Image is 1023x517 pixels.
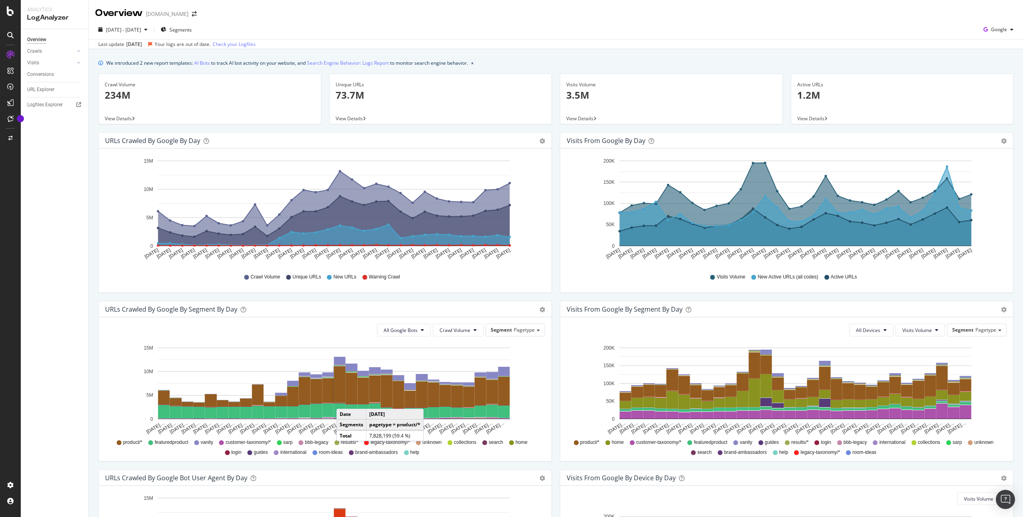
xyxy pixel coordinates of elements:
text: [DATE] [422,247,438,260]
a: Search Engine Behavior: Logs Report [307,59,389,67]
span: All Devices [856,327,880,334]
span: search [489,439,503,446]
td: 7,828,199 (59.4 %) [366,430,424,441]
span: View Details [566,115,593,122]
span: brand-ambassadors [724,449,767,456]
text: 0 [150,243,153,249]
text: [DATE] [471,247,487,260]
div: gear [539,475,545,481]
div: Visits Volume [566,81,776,88]
text: [DATE] [908,247,924,260]
text: [DATE] [702,247,718,260]
div: [DATE] [126,41,142,48]
span: unknown [974,439,993,446]
text: 10M [144,187,153,192]
text: 50K [606,222,615,228]
text: [DATE] [726,247,742,260]
text: [DATE] [362,247,378,260]
text: 15M [144,345,153,351]
text: [DATE] [204,247,220,260]
text: 200K [603,345,615,351]
div: A chart. [567,155,1007,266]
span: View Details [797,115,824,122]
text: [DATE] [447,247,463,260]
div: Overview [95,6,143,20]
text: [DATE] [690,247,706,260]
text: [DATE] [483,247,499,260]
text: [DATE] [751,247,767,260]
text: [DATE] [229,247,245,260]
span: Pagetype [514,326,535,333]
span: Active URLs [831,274,857,280]
div: URLs Crawled by Google By Segment By Day [105,305,237,313]
div: Unique URLs [336,81,546,88]
span: Segments [169,26,192,33]
div: URLs Crawled by Google bot User Agent By Day [105,474,247,482]
text: [DATE] [872,247,888,260]
div: Conversions [27,70,54,79]
span: View Details [105,115,132,122]
span: search [697,449,712,456]
span: Warning Crawl [369,274,400,280]
td: pagetype = product/* [366,420,424,430]
span: featuredproduct [694,439,727,446]
a: Conversions [27,70,83,79]
text: [DATE] [253,247,269,260]
div: Overview [27,36,46,44]
text: 150K [603,179,615,185]
td: [DATE] [366,409,424,420]
text: 5M [146,393,153,398]
td: Segments [337,420,366,430]
text: [DATE] [143,247,159,260]
button: Google [980,23,1017,36]
div: Visits from Google by day [567,137,645,145]
text: [DATE] [824,247,840,260]
text: 10M [144,369,153,374]
div: Analytics [27,6,82,13]
div: Visits from Google By Segment By Day [567,305,683,313]
span: customer-taxonomy/* [636,439,681,446]
text: 0 [150,416,153,422]
div: URL Explorer [27,86,54,94]
text: [DATE] [763,247,779,260]
span: vanity [201,439,213,446]
span: collections [454,439,476,446]
text: [DATE] [180,247,196,260]
text: [DATE] [605,247,621,260]
text: [DATE] [629,247,645,260]
text: [DATE] [860,247,876,260]
td: Total [337,430,366,441]
text: 150K [603,363,615,368]
text: [DATE] [799,247,815,260]
text: [DATE] [398,247,414,260]
text: [DATE] [933,247,949,260]
button: [DATE] - [DATE] [95,23,151,36]
span: international [280,449,306,456]
div: info banner [98,59,1013,67]
span: customer-taxonomy/* [225,439,271,446]
text: [DATE] [848,247,864,260]
div: Open Intercom Messenger [996,490,1015,509]
p: 1.2M [797,88,1007,102]
span: Segment [491,326,512,333]
text: [DATE] [338,247,354,260]
text: [DATE] [495,247,511,260]
div: gear [539,138,545,144]
a: Logfiles Explorer [27,101,83,109]
button: Segments [157,23,195,36]
text: [DATE] [410,247,426,260]
span: sarp [953,439,962,446]
text: [DATE] [641,247,657,260]
td: Date [337,409,366,420]
div: gear [1001,475,1007,481]
span: guides [765,439,779,446]
text: [DATE] [386,247,402,260]
text: [DATE] [775,247,791,260]
div: Active URLs [797,81,1007,88]
text: 100K [603,201,615,206]
div: URLs Crawled by Google by day [105,137,200,145]
button: Visits Volume [896,324,945,336]
span: featuredproduct [155,439,188,446]
span: legacy-taxonomy/* [800,449,840,456]
div: A chart. [105,343,545,435]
